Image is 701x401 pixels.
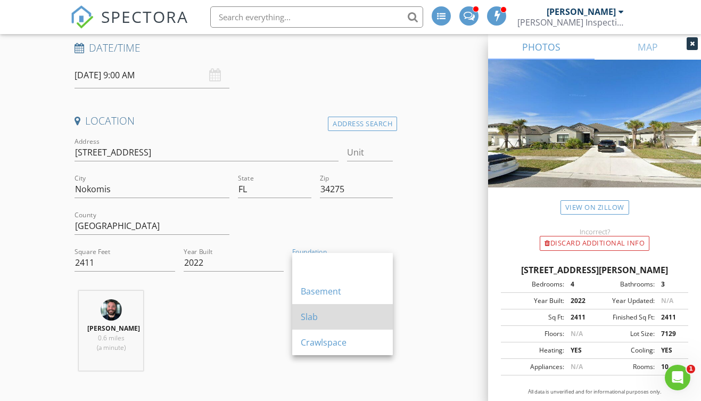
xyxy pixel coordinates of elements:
a: View on Zillow [560,200,629,215]
div: Sq Ft: [504,313,564,322]
div: Incorrect? [488,227,701,236]
img: streetview [488,60,701,213]
h4: Location [75,114,393,128]
div: Address Search [328,117,397,131]
span: N/A [571,329,583,338]
div: Cooling: [595,346,655,355]
div: Slab [301,310,384,323]
div: 7129 [655,329,685,339]
div: 2022 [564,296,595,306]
div: McPherson Inspections [517,17,624,28]
div: YES [564,346,595,355]
a: MAP [595,34,701,60]
div: Year Built: [504,296,564,306]
div: 2411 [564,313,595,322]
div: Finished Sq Ft: [595,313,655,322]
div: 4 [564,280,595,289]
span: 1 [687,365,695,373]
img: The Best Home Inspection Software - Spectora [70,5,94,29]
strong: [PERSON_NAME] [87,324,140,333]
span: SPECTORA [101,5,188,28]
span: N/A [571,362,583,371]
div: Appliances: [504,362,564,372]
div: [PERSON_NAME] [547,6,616,17]
img: 1992wmmhvnwmie.jpeg [101,299,122,321]
div: Basement [301,285,384,298]
p: All data is unverified and for informational purposes only. [501,388,688,396]
span: N/A [661,296,673,305]
div: Discard Additional info [540,236,649,251]
a: PHOTOS [488,34,595,60]
span: (a minute) [97,343,126,352]
a: SPECTORA [70,14,188,37]
div: Rooms: [595,362,655,372]
div: Year Updated: [595,296,655,306]
input: Search everything... [210,6,423,28]
div: Bedrooms: [504,280,564,289]
h4: Date/Time [75,41,393,55]
div: YES [655,346,685,355]
div: Heating: [504,346,564,355]
div: Floors: [504,329,564,339]
div: Bathrooms: [595,280,655,289]
div: Crawlspace [301,336,384,349]
div: 3 [655,280,685,289]
div: 2411 [655,313,685,322]
input: Select date [75,62,229,88]
iframe: Intercom live chat [665,365,690,390]
div: 10 [655,362,685,372]
div: Lot Size: [595,329,655,339]
span: 0.6 miles [98,333,125,342]
div: [STREET_ADDRESS][PERSON_NAME] [501,264,688,276]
